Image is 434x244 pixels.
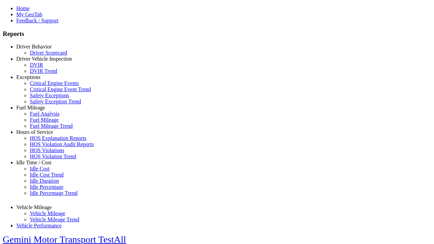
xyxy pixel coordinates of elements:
a: Safety Exceptions [30,93,69,98]
a: Driver Vehicle Inspection [16,56,72,62]
a: DVIR Trend [30,68,57,74]
a: Idle Cost [30,166,50,171]
a: Idle Percentage Trend [30,190,77,196]
h3: Reports [3,30,431,38]
a: Safety Exception Trend [30,99,81,104]
a: Critical Engine Event Trend [30,86,91,92]
a: HOS Violation Trend [30,154,76,159]
a: Vehicle Mileage Trend [30,217,79,222]
a: DVIR [30,62,43,68]
a: Idle Duration [30,178,59,184]
a: Critical Engine Events [30,80,79,86]
a: Driver Scorecard [30,50,67,56]
a: Home [16,5,29,11]
a: Fuel Analysis [30,111,60,117]
a: HOS Violations [30,147,64,153]
a: HOS Explanation Reports [30,135,86,141]
a: Idle Time / Cost [16,160,52,165]
a: Fuel Mileage [16,105,45,110]
a: Idle Cost Trend [30,172,64,178]
a: Vehicle Mileage [16,204,52,210]
a: Feedback / Support [16,18,58,23]
a: Driver Behavior [16,44,52,49]
a: Vehicle Performance [16,223,62,228]
a: Idle Percentage [30,184,63,190]
a: Fuel Mileage [30,117,59,123]
a: Hours of Service [16,129,53,135]
a: My GeoTab [16,12,42,17]
a: Exceptions [16,74,40,80]
a: Vehicle Mileage [30,210,65,216]
a: HOS Violation Audit Reports [30,141,94,147]
a: Fuel Mileage Trend [30,123,73,129]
